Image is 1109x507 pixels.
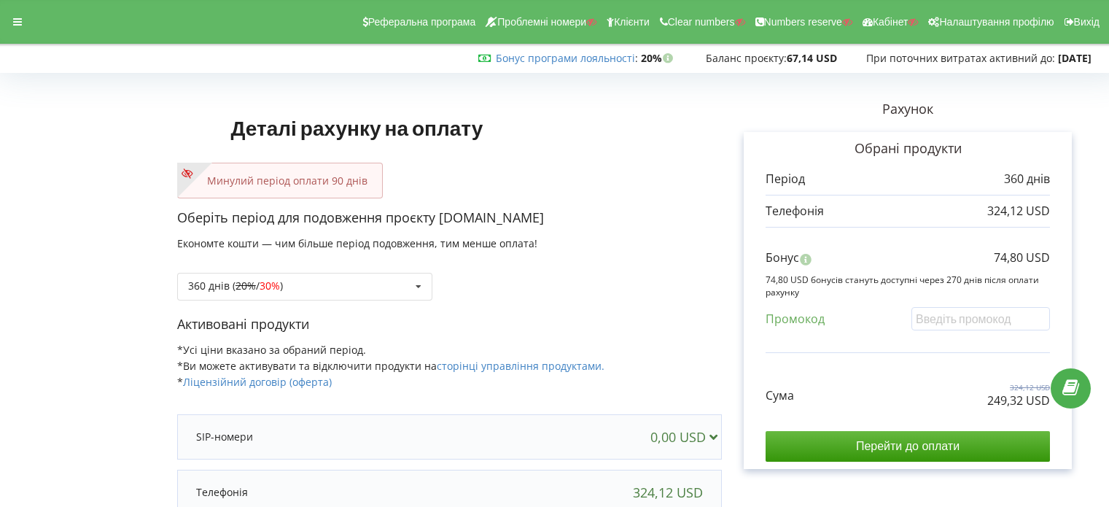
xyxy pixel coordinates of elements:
p: 360 днів [1004,171,1050,187]
a: Бонус програми лояльності [496,51,635,65]
span: Проблемні номери [497,16,586,28]
span: Numbers reserve [764,16,842,28]
strong: 20% [641,51,677,65]
span: Клієнти [614,16,650,28]
h1: Деталі рахунку на оплату [177,93,537,163]
span: *Усі ціни вказано за обраний період. [177,343,366,357]
span: Баланс проєкту: [706,51,787,65]
div: 324,12 USD [633,485,703,500]
p: Минулий період оплати 90 днів [192,174,367,188]
a: Ліцензійний договір (оферта) [183,375,332,389]
p: 249,32 USD [987,392,1050,409]
p: Рахунок [722,100,1094,119]
p: SIP-номери [196,430,253,444]
input: Перейти до оплати [766,431,1050,462]
span: 30% [260,279,280,293]
span: Економте кошти — чим більше період подовження, тим менше оплата! [177,236,537,250]
p: Телефонія [766,203,824,220]
span: Реферальна програма [368,16,476,28]
p: Активовані продукти [177,315,722,334]
p: 74,80 USD [994,249,1050,266]
p: 324,12 USD [987,382,1050,392]
span: : [496,51,638,65]
p: Бонус [766,249,799,266]
span: Кабінет [873,16,908,28]
p: 74,80 USD бонусів стануть доступні через 270 днів після оплати рахунку [766,274,1050,298]
div: 360 днів ( / ) [188,281,283,291]
s: 20% [236,279,256,293]
strong: 67,14 USD [787,51,837,65]
p: Період [766,171,805,187]
input: Введіть промокод [911,307,1050,330]
p: 324,12 USD [987,203,1050,220]
p: Сума [766,387,794,404]
span: Clear numbers [668,16,735,28]
span: Вихід [1074,16,1100,28]
span: При поточних витратах активний до: [866,51,1055,65]
p: Оберіть період для подовження проєкту [DOMAIN_NAME] [177,209,722,228]
p: Обрані продукти [766,139,1050,158]
p: Промокод [766,311,825,328]
span: Налаштування профілю [939,16,1054,28]
strong: [DATE] [1058,51,1092,65]
div: 0,00 USD [650,430,724,444]
span: *Ви можете активувати та відключити продукти на [177,359,604,373]
a: сторінці управління продуктами. [437,359,604,373]
p: Телефонія [196,485,248,500]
